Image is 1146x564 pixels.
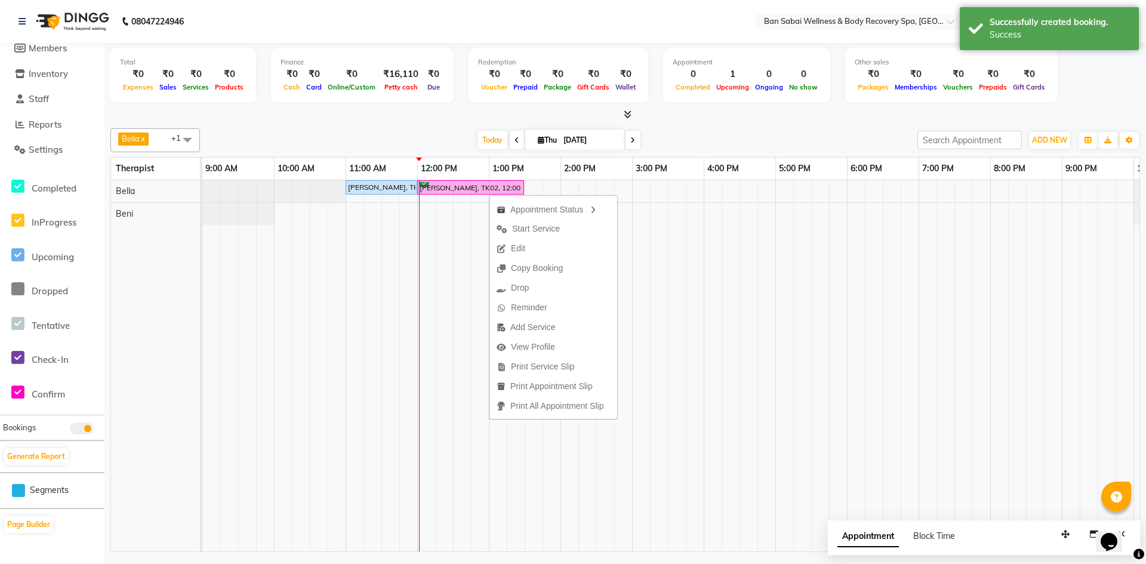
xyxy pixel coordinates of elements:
span: Gift Cards [574,83,612,91]
div: 1 [713,67,752,81]
div: ₹0 [940,67,976,81]
img: printapt.png [497,382,506,391]
div: Successfully created booking. [990,16,1130,29]
button: Generate Report [4,448,68,465]
span: Start Service [512,223,560,235]
span: Ongoing [752,83,786,91]
a: Inventory [3,67,101,81]
span: Confirm [32,389,65,400]
a: 12:00 PM [418,160,460,177]
span: View Profile [511,341,555,353]
span: Drop [511,282,529,294]
div: ₹16,110 [378,67,423,81]
div: Redemption [478,57,639,67]
a: Staff [3,93,101,106]
span: Upcoming [32,251,74,263]
div: ₹0 [892,67,940,81]
img: printall.png [497,402,506,411]
span: Products [212,83,247,91]
img: add-service.png [497,323,506,332]
div: 0 [786,67,821,81]
span: Reports [29,119,61,130]
span: Beni [116,208,133,219]
div: ₹0 [156,67,180,81]
div: ₹0 [180,67,212,81]
div: ₹0 [303,67,325,81]
span: Due [424,83,443,91]
a: Members [3,42,101,56]
span: Expenses [120,83,156,91]
span: Bookings [3,423,36,432]
div: ₹0 [212,67,247,81]
b: 08047224946 [131,5,184,38]
span: Appointment [837,526,899,547]
span: Services [180,83,212,91]
span: Settings [29,144,63,155]
span: Prepaid [510,83,541,91]
span: Package [541,83,574,91]
span: Sales [156,83,180,91]
span: Therapist [116,163,154,174]
span: Edit [511,242,525,255]
div: ₹0 [541,67,574,81]
a: x [140,134,145,143]
span: Dropped [32,285,68,297]
span: +1 [171,133,190,143]
a: 6:00 PM [848,160,885,177]
a: 3:00 PM [633,160,670,177]
a: Settings [3,143,101,157]
span: Print All Appointment Slip [510,400,603,412]
div: Appointment Status [489,199,617,219]
span: Reminder [511,301,547,314]
a: 5:00 PM [776,160,814,177]
span: Today [478,131,507,149]
div: Other sales [855,57,1048,67]
span: Packages [855,83,892,91]
div: ₹0 [325,67,378,81]
span: Tentative [32,320,70,331]
a: 10:00 AM [275,160,318,177]
span: Gift Cards [1010,83,1048,91]
span: No show [786,83,821,91]
img: logo [30,5,112,38]
div: [PERSON_NAME], TK02, 12:00 PM-01:30 PM, Balinese Massage (Medium to Strong Pressure)3500 [418,182,523,193]
div: Finance [281,57,444,67]
span: InProgress [32,217,76,228]
span: Prepaids [976,83,1010,91]
div: [PERSON_NAME], TK01, 11:00 AM-12:00 PM, Deep Tissue Massage (Strong Pressure)-2500 [347,182,415,193]
span: Bella [116,186,135,196]
span: Upcoming [713,83,752,91]
span: Add Service [510,321,555,334]
a: 8:00 PM [991,160,1028,177]
span: Bella [122,134,140,143]
div: ₹0 [478,67,510,81]
input: 2025-09-04 [560,131,620,149]
div: ₹0 [1010,67,1048,81]
span: Check-In [32,354,69,365]
iframe: chat widget [1096,516,1134,552]
a: 2:00 PM [561,160,599,177]
a: Reports [3,118,101,132]
a: 9:00 PM [1062,160,1100,177]
span: Card [303,83,325,91]
div: 0 [752,67,786,81]
a: 4:00 PM [704,160,742,177]
div: ₹0 [120,67,156,81]
div: Total [120,57,247,67]
span: Vouchers [940,83,976,91]
span: Online/Custom [325,83,378,91]
div: Appointment [673,57,821,67]
div: ₹0 [612,67,639,81]
span: Completed [32,183,76,194]
div: ₹0 [423,67,444,81]
span: Copy Booking [511,262,563,275]
span: Cash [281,83,303,91]
div: ₹0 [976,67,1010,81]
button: ADD NEW [1029,132,1070,149]
span: Print Appointment Slip [510,380,593,393]
span: Wallet [612,83,639,91]
span: ADD NEW [1032,135,1067,144]
div: ₹0 [510,67,541,81]
a: 9:00 AM [202,160,241,177]
div: ₹0 [574,67,612,81]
